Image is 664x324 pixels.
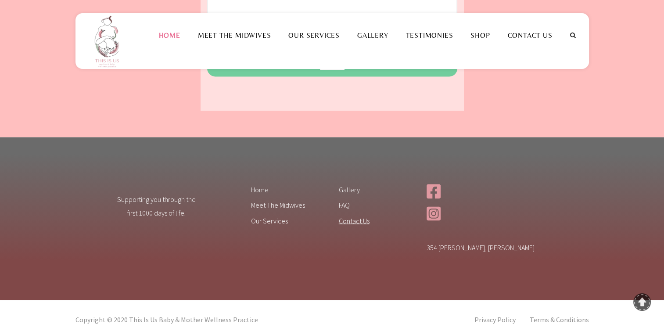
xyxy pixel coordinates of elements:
[462,31,499,40] a: Shop
[348,31,397,40] a: Gallery
[339,200,413,214] a: FAQ
[499,31,561,40] a: Contact Us
[633,293,651,311] a: To Top
[397,31,462,40] a: Testimonies
[339,184,413,198] a: Gallery
[75,193,238,219] center: Supporting you through the first 1000 days of life.
[150,31,189,40] a: Home
[89,13,128,69] img: This is us practice
[427,183,441,199] img: facebook-square.svg
[280,31,348,40] a: Our Services
[251,215,326,229] a: Our Services
[427,205,441,222] img: instagram-square.svg
[251,184,326,198] a: Home
[189,31,280,40] a: Meet the Midwives
[339,215,413,229] a: Contact Us
[251,200,326,214] a: Meet The Midwives
[474,315,516,324] a: Privacy Policy
[427,241,589,254] p: 354 [PERSON_NAME], [PERSON_NAME]
[530,315,589,324] a: Terms & Conditions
